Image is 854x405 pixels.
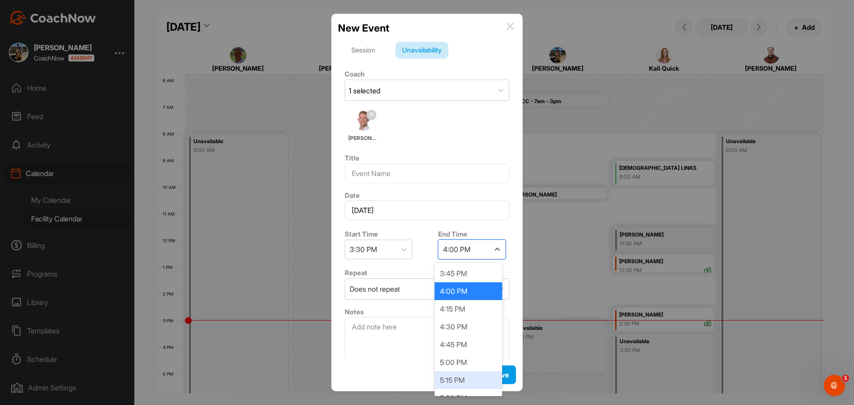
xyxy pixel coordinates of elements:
div: 1 selected [349,85,380,96]
div: 4:30 PM [435,318,502,336]
input: Select Date [345,200,509,220]
label: Title [345,154,359,162]
div: 5:15 PM [435,371,502,389]
div: Unavailability [395,42,448,59]
div: Does not repeat [350,284,400,294]
div: Session [345,42,382,59]
label: End Time [438,230,467,238]
h2: New Event [338,20,389,36]
label: Coach [345,70,365,78]
div: 4:45 PM [435,336,502,353]
img: info [507,23,514,30]
label: Repeat [345,269,367,277]
iframe: Intercom live chat [824,375,845,396]
div: 5:00 PM [435,353,502,371]
div: 3:30 PM [350,244,377,255]
div: 4:15 PM [435,300,502,318]
div: 3:45 PM [435,265,502,282]
label: Start Time [345,230,378,238]
span: [PERSON_NAME] [348,134,379,142]
input: Event Name [345,164,509,183]
img: square_105326042753a73622d7c91f93191a46.jpg [353,111,373,131]
label: Date [345,191,360,200]
label: Notes [345,308,364,316]
div: 4:00 PM [435,282,502,300]
div: 4:00 PM [443,244,471,255]
span: 1 [842,375,849,382]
